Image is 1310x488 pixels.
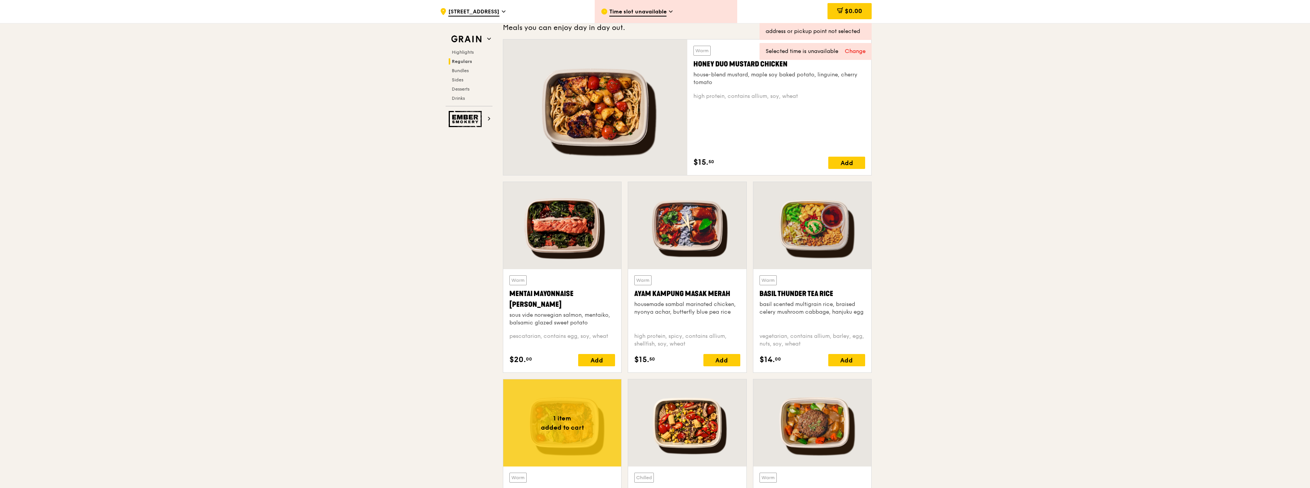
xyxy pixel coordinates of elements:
span: Drinks [452,96,465,101]
div: Warm [759,275,777,285]
div: Selected time is unavailable [766,48,866,55]
div: Meals you can enjoy day in day out. [503,22,872,33]
span: $0.00 [845,7,862,15]
div: house-blend mustard, maple soy baked potato, linguine, cherry tomato [693,71,865,86]
div: vegetarian, contains allium, barley, egg, nuts, soy, wheat [759,333,865,348]
div: Warm [509,275,527,285]
div: sous vide norwegian salmon, mentaiko, balsamic glazed sweet potato [509,311,615,327]
span: 50 [708,159,714,165]
div: Add [828,157,865,169]
span: Regulars [452,59,472,64]
div: Warm [693,46,711,56]
div: high protein, spicy, contains allium, shellfish, soy, wheat [634,333,740,348]
span: Bundles [452,68,469,73]
div: Ayam Kampung Masak Merah [634,288,740,299]
span: Highlights [452,50,474,55]
span: 00 [775,356,781,362]
div: Change [845,48,866,55]
div: Add [703,354,740,366]
span: 00 [526,356,532,362]
img: Grain web logo [449,32,484,46]
span: Desserts [452,86,469,92]
div: Warm [759,473,777,483]
span: $15. [693,157,708,168]
img: Ember Smokery web logo [449,111,484,127]
div: Warm [634,275,652,285]
div: basil scented multigrain rice, braised celery mushroom cabbage, hanjuku egg [759,301,865,316]
div: Add [828,354,865,366]
span: $20. [509,354,526,366]
div: address or pickup point not selected [766,28,866,35]
span: 50 [649,356,655,362]
span: Sides [452,77,463,83]
div: Mentai Mayonnaise [PERSON_NAME] [509,288,615,310]
div: high protein, contains allium, soy, wheat [693,93,865,100]
div: Basil Thunder Tea Rice [759,288,865,299]
div: housemade sambal marinated chicken, nyonya achar, butterfly blue pea rice [634,301,740,316]
span: $15. [634,354,649,366]
div: Honey Duo Mustard Chicken [693,59,865,69]
div: Chilled [634,473,654,483]
div: Warm [509,473,527,483]
span: $14. [759,354,775,366]
div: Add [578,354,615,366]
span: [STREET_ADDRESS] [448,8,499,17]
div: pescatarian, contains egg, soy, wheat [509,333,615,348]
span: Time slot unavailable [609,8,667,17]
